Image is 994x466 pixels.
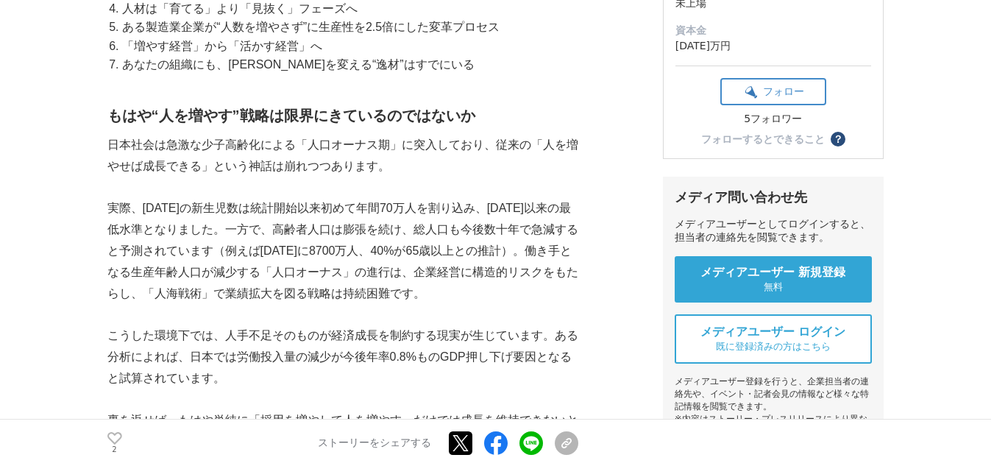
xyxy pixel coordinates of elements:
[675,218,872,244] div: メディアユーザーとしてログインすると、担当者の連絡先を閲覧できます。
[107,135,578,177] p: 日本社会は急激な少子高齢化による「人口オーナス期」に突入しており、従来の「人を増やせば成長できる」という神話は崩れつつあります。
[833,134,843,144] span: ？
[700,265,846,280] span: メディアユーザー 新規登録
[119,18,578,37] li: ある製造業企業が“人数を増やさず”に生産性を2.5倍にした変革プロセス
[107,325,578,389] p: こうした環境下では、人手不足そのものが経済成長を制約する現実が生じています。ある分析によれば、日本では労働投入量の減少が今後年率0.8%ものGDP押し下げ要因となると試算されています。
[675,375,872,438] div: メディアユーザー登録を行うと、企業担当者の連絡先や、イベント・記者会見の情報など様々な特記情報を閲覧できます。 ※内容はストーリー・プレスリリースにより異なります。
[675,188,872,206] div: メディア問い合わせ先
[716,340,831,353] span: 既に登録済みの方はこちら
[700,325,846,340] span: メディアユーザー ログイン
[107,198,578,304] p: 実際、[DATE]の新生児数は統計開始以来初めて年間70万人を割り込み、[DATE]以来の最低水準となりました。一方で、高齢者人口は膨張を続け、総人口も今後数十年で急減すると予測されています（例...
[675,23,871,38] dt: 資本金
[318,437,431,450] p: ストーリーをシェアする
[675,256,872,303] a: メディアユーザー 新規登録 無料
[720,113,826,126] div: 5フォロワー
[701,134,825,144] div: フォローするとできること
[107,107,475,124] strong: もはや“人を増やす”戦略は限界にきているのではないか
[119,37,578,56] li: 「増やす経営」から「活かす経営」へ
[107,446,122,453] p: 2
[831,132,845,146] button: ？
[119,55,578,74] li: あなたの組織にも、[PERSON_NAME]を変える“逸材”はすでにいる
[675,314,872,364] a: メディアユーザー ログイン 既に登録済みの方はこちら
[764,280,783,294] span: 無料
[675,38,871,54] dd: [DATE]万円
[720,78,826,105] button: フォロー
